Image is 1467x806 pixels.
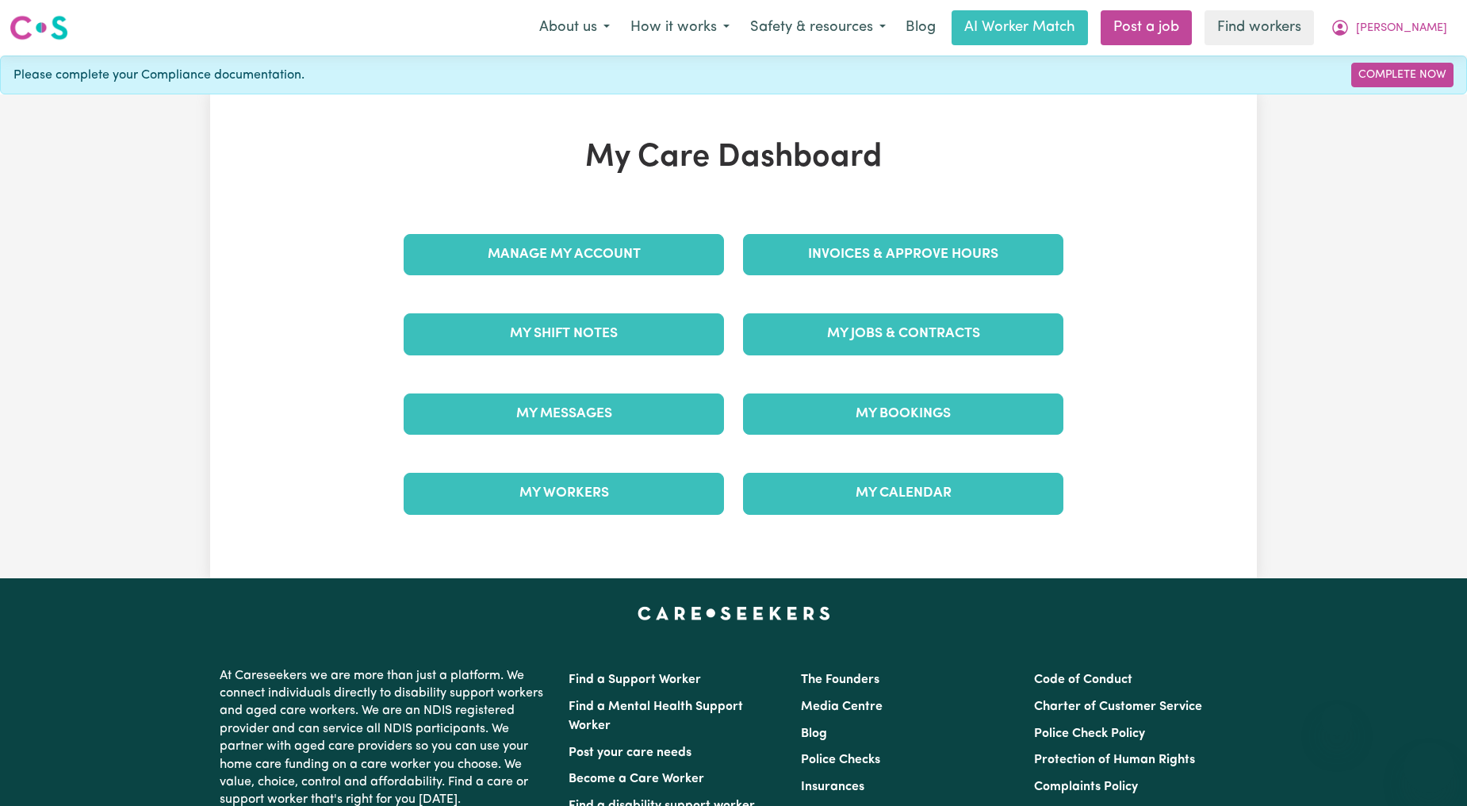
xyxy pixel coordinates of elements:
[1101,10,1192,45] a: Post a job
[801,674,879,686] a: The Founders
[1034,754,1195,766] a: Protection of Human Rights
[1034,727,1145,740] a: Police Check Policy
[743,393,1063,435] a: My Bookings
[743,473,1063,514] a: My Calendar
[569,773,704,785] a: Become a Care Worker
[1404,743,1454,793] iframe: Button to launch messaging window
[896,10,945,45] a: Blog
[404,473,724,514] a: My Workers
[13,66,305,85] span: Please complete your Compliance documentation.
[404,234,724,275] a: Manage My Account
[1320,11,1457,44] button: My Account
[10,13,68,42] img: Careseekers logo
[10,10,68,46] a: Careseekers logo
[569,747,691,759] a: Post your care needs
[1034,781,1138,793] a: Complaints Policy
[638,607,830,620] a: Careseekers home page
[404,313,724,355] a: My Shift Notes
[404,393,724,435] a: My Messages
[801,727,827,740] a: Blog
[569,674,701,686] a: Find a Support Worker
[529,11,620,44] button: About us
[394,139,1073,177] h1: My Care Dashboard
[1321,704,1353,736] iframe: Close message
[952,10,1088,45] a: AI Worker Match
[1034,674,1132,686] a: Code of Conduct
[801,754,880,766] a: Police Checks
[620,11,740,44] button: How it works
[569,700,743,732] a: Find a Mental Health Support Worker
[743,313,1063,355] a: My Jobs & Contracts
[1356,20,1447,37] span: [PERSON_NAME]
[743,234,1063,275] a: Invoices & Approve Hours
[740,11,896,44] button: Safety & resources
[1034,700,1202,713] a: Charter of Customer Service
[1351,63,1454,87] a: Complete Now
[801,700,883,713] a: Media Centre
[1205,10,1314,45] a: Find workers
[801,781,864,793] a: Insurances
